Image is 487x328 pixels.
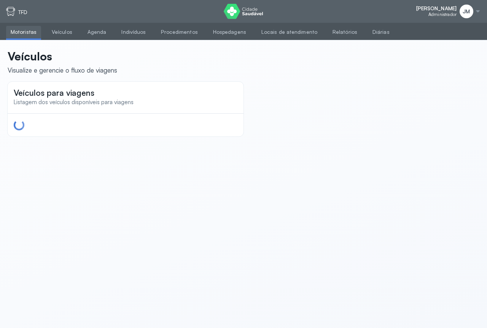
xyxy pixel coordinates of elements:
a: Veículos [47,26,77,38]
span: [PERSON_NAME] [416,5,457,12]
span: Administrador [428,12,457,17]
a: Motoristas [6,26,41,38]
a: Procedimentos [156,26,202,38]
span: JM [463,8,470,15]
a: Hospedagens [208,26,251,38]
a: Relatórios [328,26,362,38]
div: Visualize e gerencie o fluxo de viagens [8,66,117,74]
img: logo do Cidade Saudável [224,4,263,19]
span: Listagem dos veículos disponíveis para viagens [14,98,134,106]
p: Veículos [8,49,117,63]
a: Indivíduos [117,26,150,38]
p: TFD [18,9,27,16]
img: tfd.svg [6,7,15,16]
a: Agenda [83,26,111,38]
span: Veículos para viagens [14,88,94,98]
a: Diárias [368,26,394,38]
a: Locais de atendimento [257,26,322,38]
